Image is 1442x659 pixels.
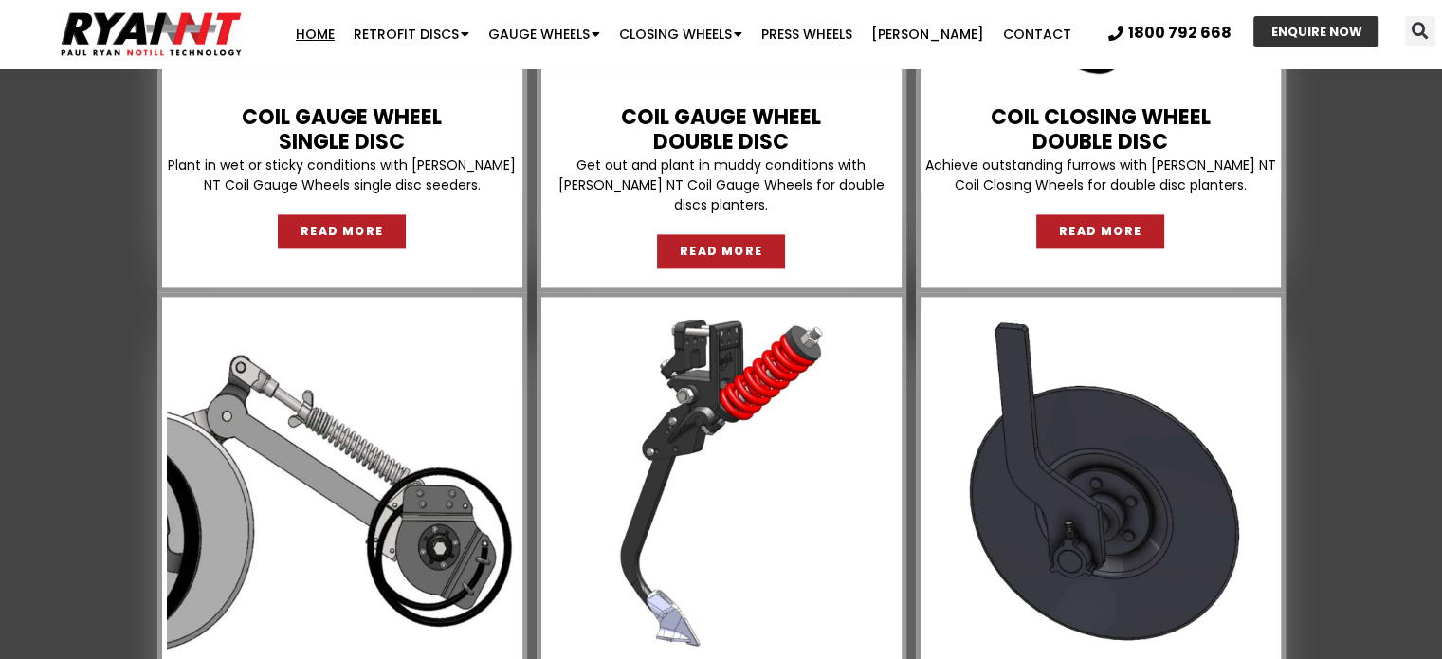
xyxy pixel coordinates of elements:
a: Press Wheels [752,15,862,53]
span: READ MORE [301,226,384,237]
nav: Menu [280,15,1087,53]
a: COIL CLOSING WHEELDOUBLE DISC [991,102,1211,156]
img: Side view of Single Disc closing wheel [167,306,518,657]
a: Retrofit Discs [344,15,479,53]
img: RYAN NT Tyne. Seeder bar [546,306,897,657]
a: Contact [994,15,1081,53]
span: READ MORE [1059,226,1142,237]
a: READ MORE [278,214,407,248]
a: [PERSON_NAME] [862,15,994,53]
p: Plant in wet or sticky conditions with [PERSON_NAME] NT Coil Gauge Wheels single disc seeders. [167,156,518,195]
a: READ MORE [1036,214,1165,248]
a: Closing Wheels [610,15,752,53]
a: Home [286,15,344,53]
img: Ryan NT logo [57,5,246,64]
img: Retrofit trashcutter speed tiller [925,306,1276,657]
span: ENQUIRE NOW [1270,26,1361,38]
span: 1800 792 668 [1128,26,1232,41]
a: 1800 792 668 [1108,26,1232,41]
a: Coil Gauge WheelSINGLE DISC [242,102,442,156]
a: READ MORE [657,234,786,268]
div: Search [1405,16,1435,46]
a: Coil Gauge WheelDouble Disc [621,102,821,156]
a: Gauge Wheels [479,15,610,53]
a: ENQUIRE NOW [1253,16,1378,47]
p: Get out and plant in muddy conditions with [PERSON_NAME] NT Coil Gauge Wheels for double discs pl... [546,156,897,215]
span: READ MORE [680,246,763,257]
p: Achieve outstanding furrows with [PERSON_NAME] NT Coil Closing Wheels for double disc planters. [925,156,1276,195]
